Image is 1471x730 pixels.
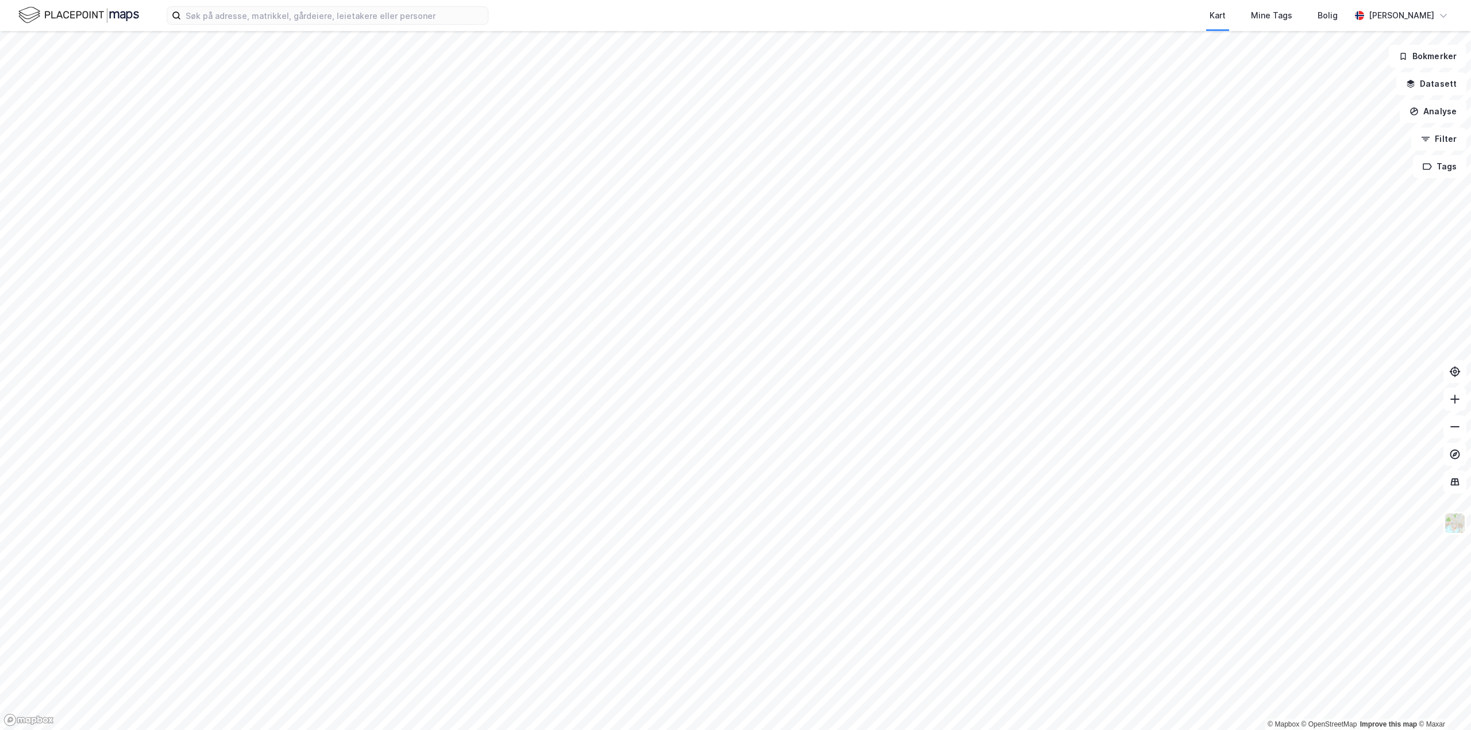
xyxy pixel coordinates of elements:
[1414,675,1471,730] div: Kontrollprogram for chat
[181,7,488,24] input: Søk på adresse, matrikkel, gårdeiere, leietakere eller personer
[1396,72,1466,95] button: Datasett
[1413,155,1466,178] button: Tags
[1360,720,1417,728] a: Improve this map
[1411,128,1466,150] button: Filter
[1444,512,1466,534] img: Z
[1268,720,1299,728] a: Mapbox
[1369,9,1434,22] div: [PERSON_NAME]
[1389,45,1466,68] button: Bokmerker
[1400,100,1466,123] button: Analyse
[3,713,54,727] a: Mapbox homepage
[18,5,139,25] img: logo.f888ab2527a4732fd821a326f86c7f29.svg
[1251,9,1292,22] div: Mine Tags
[1301,720,1357,728] a: OpenStreetMap
[1414,675,1471,730] iframe: Chat Widget
[1318,9,1338,22] div: Bolig
[1210,9,1226,22] div: Kart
